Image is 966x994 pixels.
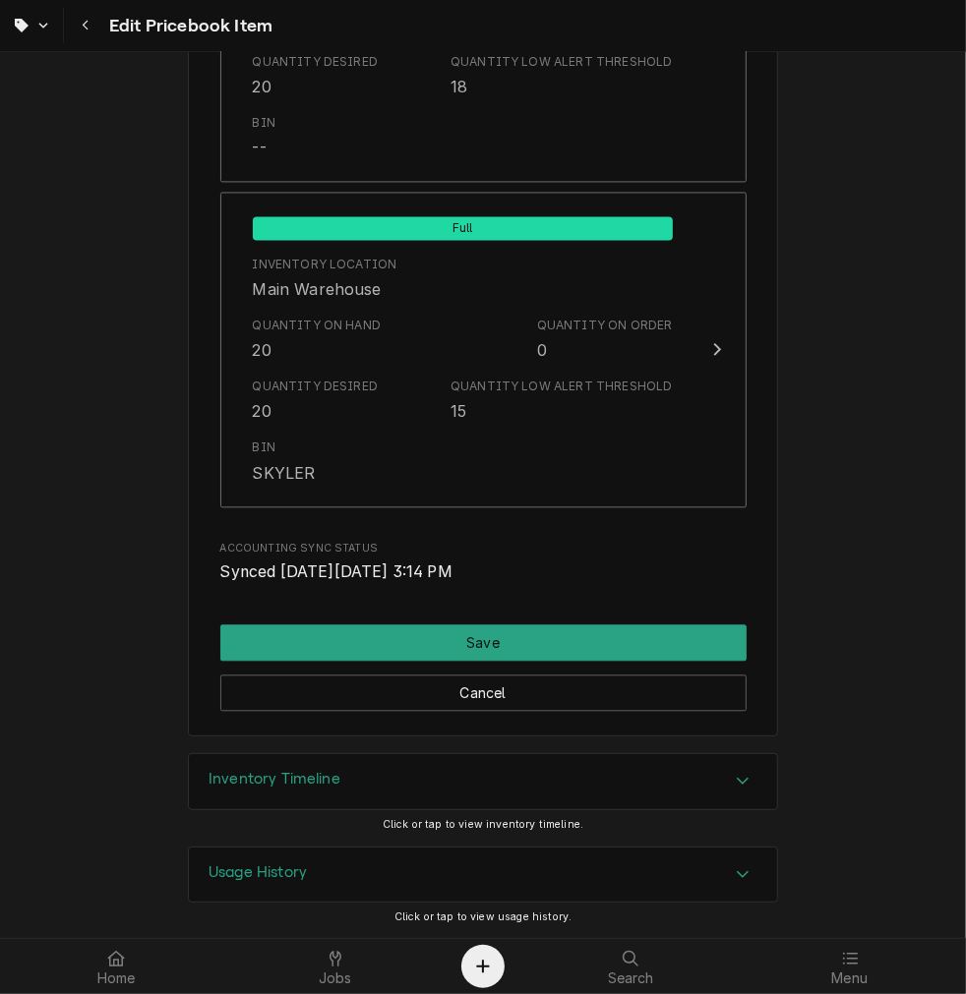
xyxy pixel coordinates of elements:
button: Update Inventory Level [220,192,747,507]
div: Quantity on Order [537,317,673,362]
div: Inventory Location [253,256,397,273]
span: Jobs [319,970,352,986]
div: Accordion Header [189,754,777,809]
div: Quantity Low Alert Threshold [451,378,672,395]
div: Main Warehouse [253,277,382,301]
a: Home [8,943,225,990]
div: Quantity Desired [253,53,379,98]
div: Quantity Low Alert Threshold [451,53,672,98]
h3: Inventory Timeline [209,770,340,789]
span: Synced [DATE][DATE] 3:14 PM [220,562,453,581]
div: Button Group [220,624,747,711]
div: 20 [253,399,272,423]
div: Location [253,256,397,301]
span: Search [608,970,654,986]
button: Accordion Details Expand Trigger [189,754,777,809]
div: Accordion Header [189,848,777,903]
span: Accounting Sync Status [220,560,747,584]
span: Click or tap to view inventory timeline. [383,818,583,831]
button: Create Object [461,945,505,988]
a: Search [522,943,740,990]
span: Edit Pricebook Item [103,13,272,39]
div: Button Group Row [220,661,747,711]
span: Home [97,970,136,986]
div: SKYLER [253,461,316,485]
button: Cancel [220,674,747,711]
div: Usage History [188,847,778,904]
div: 20 [253,75,272,98]
span: Full [253,216,673,240]
div: Quantity on Hand [253,317,382,334]
h3: Usage History [209,863,307,882]
a: Jobs [227,943,445,990]
span: Menu [831,970,868,986]
div: 18 [451,75,467,98]
a: Menu [742,943,959,990]
div: Button Group Row [220,624,747,661]
button: Navigate back [68,8,103,43]
div: Quantity on Order [537,317,673,334]
div: Quantity Low Alert Threshold [451,378,672,423]
div: Bin [253,439,316,484]
span: Click or tap to view usage history. [394,910,573,923]
div: Quantity on Hand [253,317,382,362]
button: Save [220,624,747,661]
div: Quantity Desired [253,378,379,395]
div: Quantity Desired [253,378,379,423]
div: 20 [253,338,272,362]
div: Inventory Timeline [188,753,778,810]
div: 15 [451,399,466,423]
div: Bin [253,114,275,132]
a: Go to Parts & Materials [4,8,59,43]
div: Full [253,214,673,240]
div: 0 [537,338,547,362]
div: Quantity Low Alert Threshold [451,53,672,71]
div: Accounting Sync Status [220,541,747,583]
div: Quantity Desired [253,53,379,71]
div: Bin [253,114,275,159]
button: Accordion Details Expand Trigger [189,848,777,903]
div: Bin [253,439,275,456]
span: Accounting Sync Status [220,541,747,556]
div: -- [253,136,267,159]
